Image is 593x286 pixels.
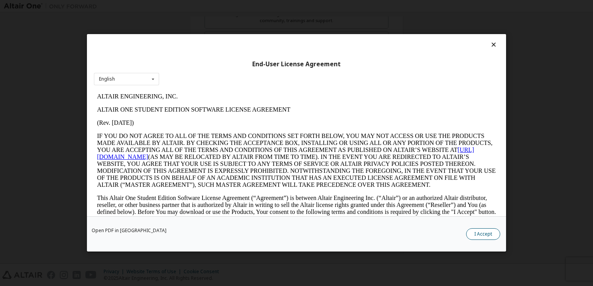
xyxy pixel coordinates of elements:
[3,43,402,98] p: IF YOU DO NOT AGREE TO ALL OF THE TERMS AND CONDITIONS SET FORTH BELOW, YOU MAY NOT ACCESS OR USE...
[3,16,402,23] p: ALTAIR ONE STUDENT EDITION SOFTWARE LICENSE AGREEMENT
[3,29,402,36] p: (Rev. [DATE])
[94,60,499,68] div: End-User License Agreement
[92,229,166,233] a: Open PDF in [GEOGRAPHIC_DATA]
[99,77,115,81] div: English
[3,3,402,10] p: ALTAIR ENGINEERING, INC.
[466,229,500,240] button: I Accept
[3,105,402,133] p: This Altair One Student Edition Software License Agreement (“Agreement”) is between Altair Engine...
[3,57,380,70] a: [URL][DOMAIN_NAME]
